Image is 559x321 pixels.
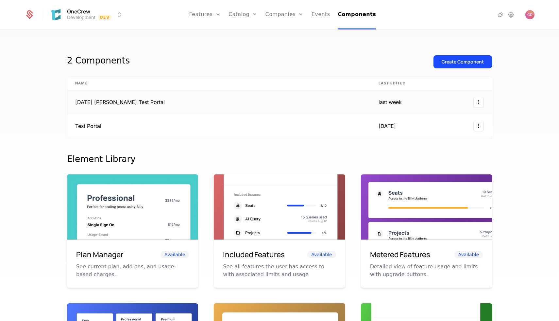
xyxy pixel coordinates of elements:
a: Settings [507,11,515,19]
div: Element Library [67,154,492,164]
div: Development [67,14,95,21]
span: Dev [98,15,111,20]
span: Available [161,251,189,258]
h6: Included Features [223,249,285,260]
button: Create Component [433,55,492,68]
img: OneCrew [48,7,64,23]
th: Name [67,77,371,90]
h6: Plan Manager [76,249,123,260]
div: 2 Components [67,55,130,68]
td: [DATE] [PERSON_NAME] Test Portal [67,90,371,114]
div: [DATE] [379,122,409,130]
th: Last edited [371,77,416,90]
p: See current plan, add ons, and usage-based charges. [76,263,189,278]
div: Create Component [442,59,484,65]
span: OneCrew [67,9,90,14]
button: Select action [473,97,484,107]
p: Detailed view of feature usage and limits with upgrade buttons. [370,263,483,278]
span: Available [454,251,483,258]
button: Select action [473,121,484,131]
a: Integrations [497,11,504,19]
td: Test Portal [67,114,371,138]
button: Select environment [50,8,123,22]
img: Conrad DIao [525,10,534,19]
h6: Metered Features [370,249,430,260]
button: Open user button [525,10,534,19]
p: See all features the user has access to with associated limits and usage [223,263,336,278]
span: Available [307,251,336,258]
div: last week [379,98,409,106]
